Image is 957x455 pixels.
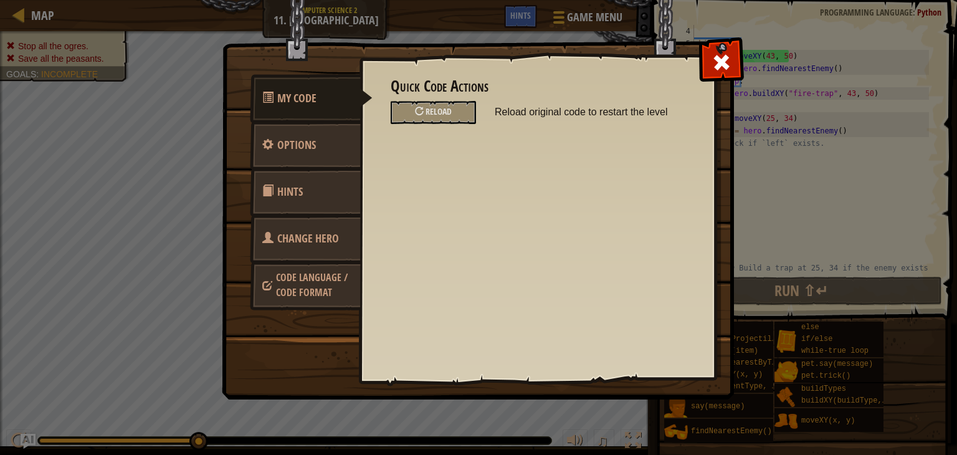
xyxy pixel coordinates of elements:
[277,184,303,199] span: Hints
[250,121,361,170] a: Options
[250,74,373,123] a: My Code
[391,78,684,95] h3: Quick Code Actions
[495,101,684,123] span: Reload original code to restart the level
[277,137,316,153] span: Configure settings
[277,90,317,106] span: Quick Code Actions
[426,105,452,117] span: Reload
[276,271,348,299] span: Choose hero, language
[277,231,339,246] span: Choose hero, language
[391,101,476,124] div: Reload original code to restart the level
